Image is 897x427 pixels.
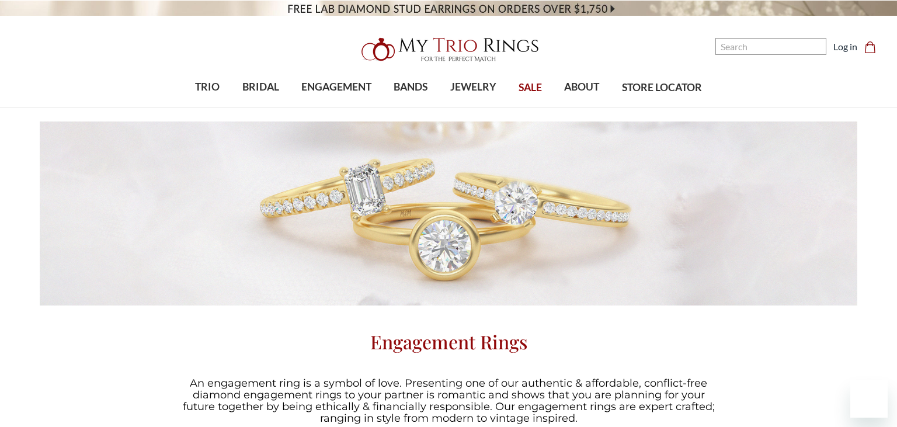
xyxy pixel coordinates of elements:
button: submenu toggle [576,106,587,107]
a: BANDS [383,68,439,106]
a: Log in [833,40,857,54]
button: submenu toggle [201,106,213,107]
a: ENGAGEMENT [290,68,383,106]
img: My Trio Rings [355,31,542,68]
button: submenu toggle [331,106,342,107]
span: ABOUT [564,79,599,95]
span: BRIDAL [242,79,279,95]
a: My Trio Rings [260,31,637,68]
span: An engagement ring is a symbol of love. Presenting one of our authentic & affordable, conflict-fr... [183,377,715,425]
a: Cart with 0 items [864,40,883,54]
input: Search and use arrows or TAB to navigate results [715,38,826,55]
button: submenu toggle [405,106,416,107]
a: STORE LOCATOR [611,69,713,107]
button: submenu toggle [467,106,479,107]
a: TRIO [184,68,231,106]
span: TRIO [195,79,220,95]
svg: cart.cart_preview [864,41,876,53]
a: JEWELRY [439,68,507,106]
span: ENGAGEMENT [301,79,371,95]
span: STORE LOCATOR [622,80,702,95]
iframe: Button to launch messaging window [850,380,888,418]
button: submenu toggle [255,106,266,107]
a: SALE [507,69,553,107]
img: Engagement Rings - MyTrioRings [40,121,857,306]
span: JEWELRY [450,79,496,95]
span: SALE [519,80,542,95]
a: ABOUT [553,68,610,106]
span: BANDS [394,79,427,95]
a: BRIDAL [231,68,290,106]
